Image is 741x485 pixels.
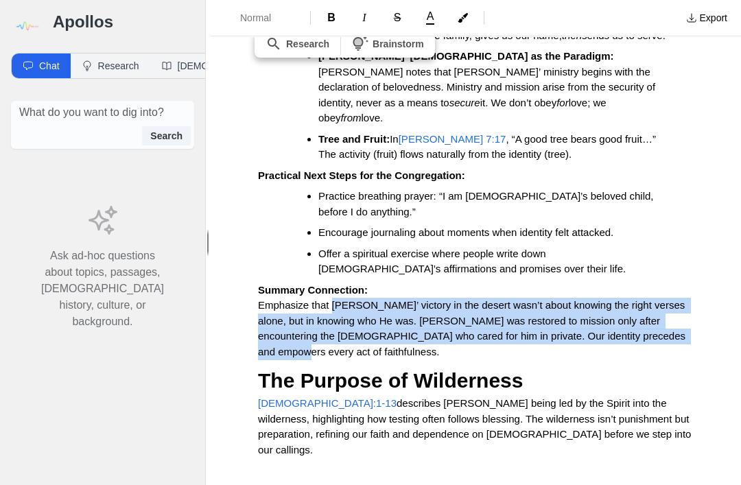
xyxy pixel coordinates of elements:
span: The Purpose of Wilderness [258,369,523,392]
a: [DEMOGRAPHIC_DATA]:1-13 [258,397,397,409]
span: Practice breathing prayer: “I am [DEMOGRAPHIC_DATA]’s beloved child, before I do anything.” [318,190,657,217]
em: secure [449,97,480,108]
em: then [562,29,582,41]
button: Chat [12,54,71,78]
p: Ask ad-hoc questions about topics, passages, [DEMOGRAPHIC_DATA] history, culture, or background. [41,248,164,330]
h3: Apollos [53,11,194,33]
span: S [394,12,401,23]
span: A [427,11,434,22]
span: love. [362,112,384,123]
strong: [PERSON_NAME]' [DEMOGRAPHIC_DATA] as the Paradigm: [318,50,614,62]
strong: Tree and Fruit: [318,133,390,145]
span: Emphasize that [PERSON_NAME]’ victory in the desert wasn’t about knowing the right verses alone, ... [258,299,688,357]
button: Search [142,126,191,145]
span: [PERSON_NAME] notes that [PERSON_NAME]’ ministry begins with the declaration of belovedness. Mini... [318,66,658,108]
button: Export [678,7,736,29]
strong: Practical Next Steps for the Congregation: [258,169,465,181]
button: A [415,8,445,27]
img: logo [11,11,42,42]
span: it. We don’t obey [480,97,556,108]
span: B [327,12,336,23]
a: [PERSON_NAME] 7:17 [399,133,506,145]
button: Brainstorm [344,33,432,55]
button: Format Strikethrough [382,7,412,29]
span: Encourage journaling about moments when identity felt attacked. [318,226,613,238]
strong: Summary Connection: [258,284,368,296]
em: for [556,97,569,108]
button: Research [71,54,150,78]
button: [DEMOGRAPHIC_DATA] [150,54,296,78]
span: In [390,133,399,145]
span: sends us to serve. [582,29,666,41]
button: Format Bold [316,7,346,29]
button: Format Italics [349,7,379,29]
span: describes [PERSON_NAME] being led by the Spirit into the wilderness, highlighting how testing oft... [258,397,694,456]
span: Normal [240,11,288,25]
button: Research [257,33,338,55]
span: Offer a spiritual exercise where people write down [DEMOGRAPHIC_DATA]’s affirmations and promises... [318,248,626,275]
em: from [341,112,362,123]
button: Formatting Options [215,5,305,30]
span: I [362,12,366,23]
